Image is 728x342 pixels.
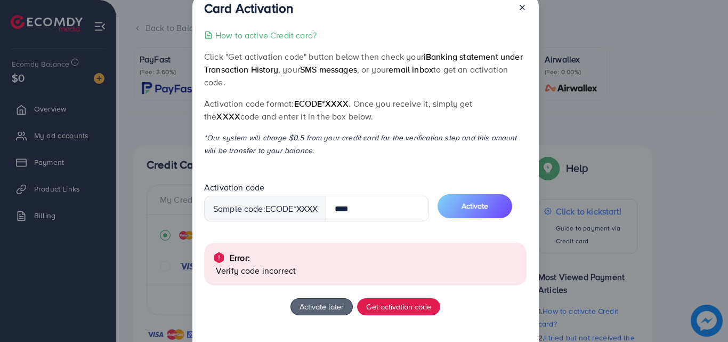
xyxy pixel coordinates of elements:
[204,181,264,194] label: Activation code
[204,97,527,123] p: Activation code format: . Once you receive it, simply get the code and enter it in the box below.
[265,203,294,215] span: ecode
[357,298,440,315] button: Get activation code
[438,194,512,218] button: Activate
[300,63,357,75] span: SMS messages
[300,301,344,312] span: Activate later
[216,110,240,122] span: XXXX
[290,298,353,315] button: Activate later
[215,29,317,42] p: How to active Credit card?
[389,63,433,75] span: email inbox
[204,1,293,16] h3: Card Activation
[204,51,523,75] span: iBanking statement under Transaction History
[366,301,431,312] span: Get activation code
[204,131,527,157] p: *Our system will charge $0.5 from your credit card for the verification step and this amount will...
[216,264,518,277] p: Verify code incorrect
[294,98,349,109] span: ecode*XXXX
[204,50,527,89] p: Click "Get activation code" button below then check your , your , or your to get an activation code.
[204,196,327,221] div: Sample code: *XXXX
[462,201,488,211] span: Activate
[230,251,250,264] p: Error:
[213,251,225,264] img: alert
